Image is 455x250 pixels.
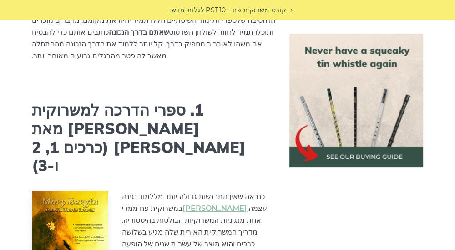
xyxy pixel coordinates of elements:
[122,192,265,213] font: כנראה שאין התרגשות גדולה יותר מללמוד נגינה במשרוקית פח ממרי
[32,28,273,60] font: ותוכלו תמיד לחזור לשולחן השרטוט אם משהו לא ברור מספיק בדרך. קל יותר ללמוד את הדרך הנכונה מההתחלה ...
[109,28,169,36] font: שאתם בדרך הנכונה
[182,204,247,213] a: [PERSON_NAME]
[289,34,423,167] img: מדריך קניית משרוקית פח
[170,6,185,14] font: חָדָשׁ:
[32,16,275,36] font: וזו הסיבה שלספרי הלימוד השיטתיים הללו תמיד יהיה את מקומם. מחברים מוכרים כותבים אותם כדי להבטיח
[187,6,205,14] font: לְגַלוֹת
[206,5,287,15] a: PST10 - קורס משרוקית פח
[206,6,287,14] font: PST10 - קורס משרוקית פח
[32,100,246,175] font: 1. ספרי הדרכה למשרוקית [PERSON_NAME] מאת [PERSON_NAME] (כרכים 1, 2 ו-3)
